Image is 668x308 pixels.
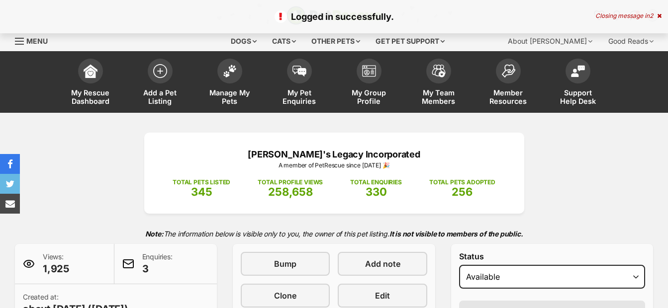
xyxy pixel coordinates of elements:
span: My Group Profile [347,88,391,105]
img: manage-my-pets-icon-02211641906a0b7f246fdf0571729dbe1e7629f14944591b6c1af311fb30b64b.svg [223,65,237,77]
a: Member Resources [474,54,543,113]
p: [PERSON_NAME]'s Legacy Incorporated [159,148,509,161]
span: 1,925 [43,262,69,276]
span: Bump [274,258,296,270]
span: 345 [191,185,212,198]
a: Edit [338,284,427,308]
span: Add a Pet Listing [138,88,183,105]
a: My Pet Enquiries [265,54,334,113]
p: Logged in successfully. [10,10,658,23]
a: My Rescue Dashboard [56,54,125,113]
span: My Pet Enquiries [277,88,322,105]
img: team-members-icon-5396bd8760b3fe7c0b43da4ab00e1e3bb1a5d9ba89233759b79545d2d3fc5d0d.svg [432,65,446,77]
strong: Note: [145,230,164,238]
span: 258,658 [268,185,313,198]
span: My Rescue Dashboard [68,88,113,105]
div: Other pets [304,31,367,51]
a: Manage My Pets [195,54,265,113]
span: My Team Members [416,88,461,105]
img: help-desk-icon-fdf02630f3aa405de69fd3d07c3f3aa587a6932b1a1747fa1d2bba05be0121f9.svg [571,65,585,77]
span: Support Help Desk [556,88,600,105]
div: About [PERSON_NAME] [501,31,599,51]
strong: It is not visible to members of the public. [389,230,523,238]
img: dashboard-icon-eb2f2d2d3e046f16d808141f083e7271f6b2e854fb5c12c21221c1fb7104beca.svg [84,64,97,78]
span: Member Resources [486,88,531,105]
a: Menu [15,31,55,49]
span: Clone [274,290,296,302]
p: A member of PetRescue since [DATE] 🎉 [159,161,509,170]
div: Get pet support [369,31,452,51]
div: Dogs [224,31,264,51]
img: group-profile-icon-3fa3cf56718a62981997c0bc7e787c4b2cf8bcc04b72c1350f741eb67cf2f40e.svg [362,65,376,77]
span: Menu [26,37,48,45]
div: Cats [265,31,303,51]
p: TOTAL PROFILE VIEWS [258,178,323,187]
div: Good Reads [601,31,661,51]
p: Enquiries: [142,252,173,276]
span: 3 [142,262,173,276]
a: My Group Profile [334,54,404,113]
a: Clone [241,284,330,308]
a: Support Help Desk [543,54,613,113]
span: Edit [375,290,390,302]
p: TOTAL PETS LISTED [173,178,230,187]
span: Add note [365,258,400,270]
label: Status [459,252,645,261]
div: Closing message in [595,12,662,19]
span: 2 [650,12,653,19]
a: Bump [241,252,330,276]
img: pet-enquiries-icon-7e3ad2cf08bfb03b45e93fb7055b45f3efa6380592205ae92323e6603595dc1f.svg [292,66,306,77]
img: member-resources-icon-8e73f808a243e03378d46382f2149f9095a855e16c252ad45f914b54edf8863c.svg [501,64,515,77]
a: Add note [338,252,427,276]
a: Add a Pet Listing [125,54,195,113]
span: Manage My Pets [207,88,252,105]
span: 256 [452,185,473,198]
p: TOTAL ENQUIRIES [350,178,401,187]
span: 330 [366,185,387,198]
a: My Team Members [404,54,474,113]
img: add-pet-listing-icon-0afa8454b4691262ce3f59096e99ab1cd57d4a30225e0717b998d2c9b9846f56.svg [153,64,167,78]
p: The information below is visible only to you, the owner of this pet listing. [15,224,653,244]
p: TOTAL PETS ADOPTED [429,178,495,187]
p: Views: [43,252,69,276]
